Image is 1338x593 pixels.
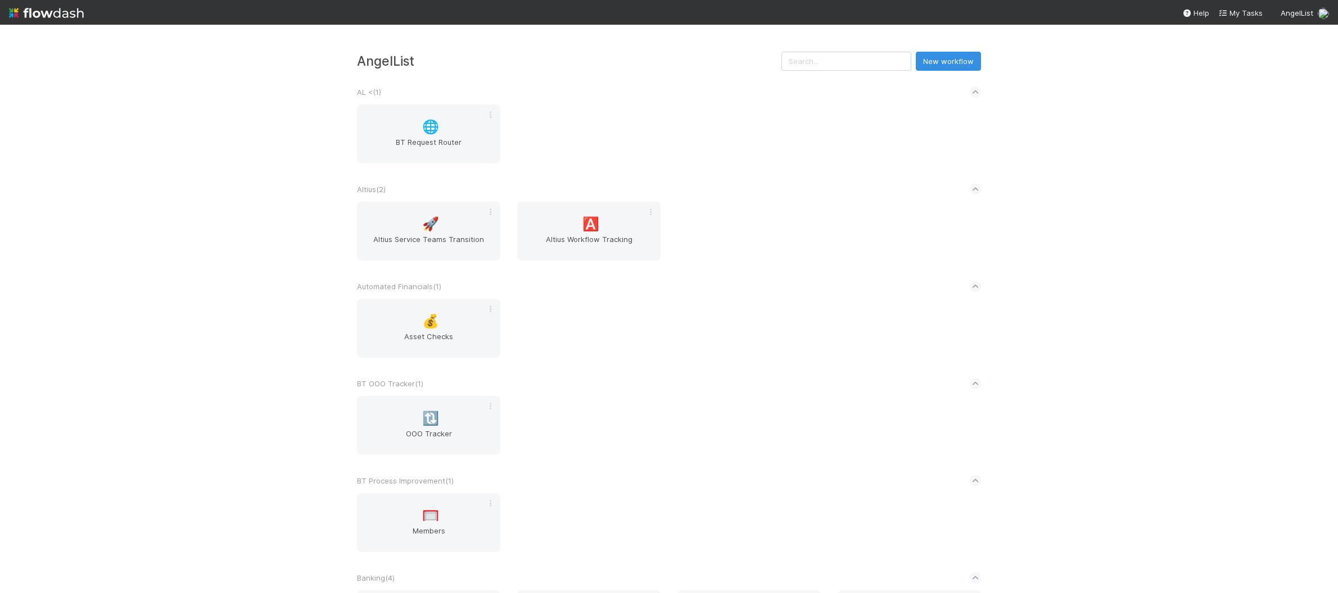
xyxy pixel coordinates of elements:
[9,3,84,22] img: logo-inverted-e16ddd16eac7371096b0.svg
[357,104,500,163] a: 🌐BT Request Router
[582,217,599,231] span: 🅰️
[357,53,781,69] h3: AngelList
[357,202,500,261] a: 🚀Altius Service Teams Transition
[361,525,496,548] span: Members
[522,234,656,256] span: Altius Workflow Tracking
[422,508,439,523] span: 🥅
[1281,8,1313,17] span: AngelList
[781,52,911,71] input: Search...
[357,573,395,582] span: Banking ( 4 )
[422,120,439,134] span: 🌐
[357,396,500,455] a: 🔃OOO Tracker
[517,202,661,261] a: 🅰️Altius Workflow Tracking
[422,314,439,329] span: 💰
[357,379,423,388] span: BT OOO Tracker ( 1 )
[361,136,496,159] span: BT Request Router
[361,234,496,256] span: Altius Service Teams Transition
[357,282,441,291] span: Automated Financials ( 1 )
[361,331,496,353] span: Asset Checks
[357,493,500,552] a: 🥅Members
[1182,7,1209,19] div: Help
[357,299,500,358] a: 💰Asset Checks
[422,411,439,426] span: 🔃
[916,52,981,71] button: New workflow
[357,185,386,194] span: Altius ( 2 )
[357,476,454,485] span: BT Process Improvement ( 1 )
[1218,7,1263,19] a: My Tasks
[361,428,496,450] span: OOO Tracker
[422,217,439,231] span: 🚀
[357,88,381,97] span: AL < ( 1 )
[1218,8,1263,17] span: My Tasks
[1318,8,1329,19] img: avatar_2bce2475-05ee-46d3-9413-d3901f5fa03f.png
